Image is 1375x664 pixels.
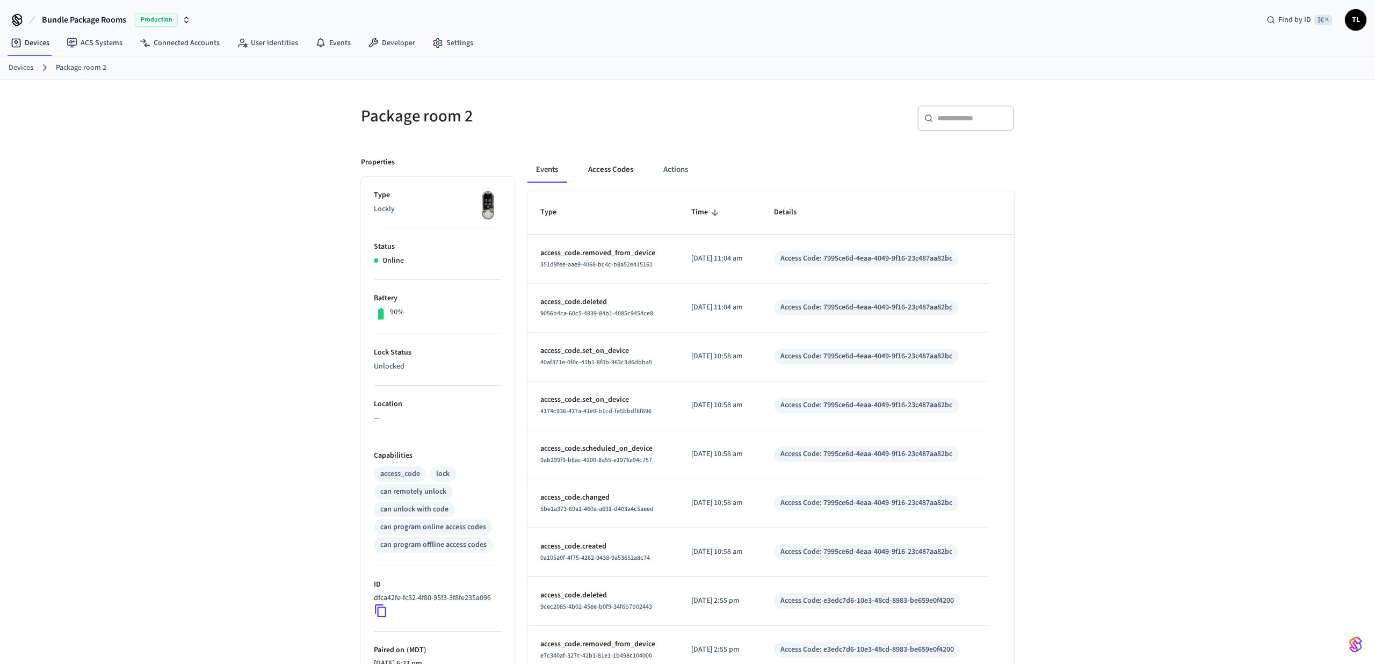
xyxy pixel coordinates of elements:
p: access_code.deleted [540,590,665,601]
span: TL [1346,10,1365,30]
span: Bundle Package Rooms [42,13,126,26]
span: 5be1a373-69a1-460a-a691-d403a4c5aeed [540,504,654,514]
p: ID [374,579,502,590]
p: — [374,413,502,424]
button: Events [527,157,567,183]
p: [DATE] 2:55 pm [691,595,748,607]
div: lock [436,468,450,480]
button: TL [1345,9,1366,31]
p: [DATE] 11:04 am [691,302,748,313]
p: Battery [374,293,502,304]
p: access_code.deleted [540,297,665,308]
p: [DATE] 10:58 am [691,400,748,411]
span: Type [540,204,570,221]
div: Find by ID⌘ K [1258,10,1341,30]
p: [DATE] 11:04 am [691,253,748,264]
a: Devices [2,33,58,53]
span: 9056b4ca-60c5-4839-84b1-4085c9454ce8 [540,309,653,318]
p: access_code.created [540,541,665,552]
div: Access Code: 7995ce6d-4eaa-4049-9f16-23c487aa82bc [780,449,952,460]
p: Type [374,190,502,201]
h5: Package room 2 [361,105,681,127]
div: can remotely unlock [380,486,446,497]
p: [DATE] 10:58 am [691,351,748,362]
p: access_code.removed_from_device [540,639,665,650]
p: [DATE] 10:58 am [691,497,748,509]
span: Production [135,13,178,27]
button: Actions [655,157,697,183]
a: Developer [359,33,424,53]
a: Settings [424,33,482,53]
div: Access Code: 7995ce6d-4eaa-4049-9f16-23c487aa82bc [780,400,952,411]
p: Online [382,255,404,266]
span: Time [691,204,722,221]
p: Capabilities [374,450,502,461]
div: Access Code: 7995ce6d-4eaa-4049-9f16-23c487aa82bc [780,351,952,362]
span: 9ab299f9-b8ac-4200-8a55-e1976a94c757 [540,456,652,465]
span: Details [774,204,810,221]
div: Access Code: 7995ce6d-4eaa-4049-9f16-23c487aa82bc [780,546,952,558]
p: [DATE] 10:58 am [691,449,748,460]
span: ⌘ K [1314,15,1332,25]
div: Access Code: e3edc7d6-10e3-48cd-8983-be659e0f4200 [780,644,954,655]
a: Events [307,33,359,53]
span: Find by ID [1278,15,1311,25]
button: Access Codes [580,157,642,183]
a: Connected Accounts [131,33,228,53]
a: ACS Systems [58,33,131,53]
p: access_code.scheduled_on_device [540,443,665,454]
p: Properties [361,157,395,168]
div: Access Code: 7995ce6d-4eaa-4049-9f16-23c487aa82bc [780,253,952,264]
p: Status [374,241,502,252]
p: 90% [390,307,404,318]
span: e7c340af-327c-42b1-81e1-1b498c104000 [540,651,652,660]
span: ( MDT ) [404,645,426,655]
span: 9cec2085-4b02-45ee-b0f9-34f6b7b02443 [540,602,652,611]
p: access_code.changed [540,492,665,503]
p: [DATE] 10:58 am [691,546,748,558]
p: access_code.set_on_device [540,345,665,357]
img: Lockly Vision Lock, Front [475,190,502,222]
img: SeamLogoGradient.69752ec5.svg [1349,636,1362,653]
div: can unlock with code [380,504,448,515]
p: access_code.removed_from_device [540,248,665,259]
a: User Identities [228,33,307,53]
p: Unlocked [374,361,502,372]
p: Location [374,399,502,410]
a: Devices [9,62,33,74]
p: Lock Status [374,347,502,358]
div: Access Code: 7995ce6d-4eaa-4049-9f16-23c487aa82bc [780,302,952,313]
div: ant example [527,157,1014,183]
span: 0a105a0f-4f75-4262-9438-9a53652a8c74 [540,553,650,562]
div: can program online access codes [380,522,486,533]
p: Lockly [374,204,502,215]
div: access_code [380,468,420,480]
p: dfca42fe-fc32-4f80-95f3-3f8fe235a096 [374,593,491,604]
p: access_code.set_on_device [540,394,665,406]
span: 4174c936-427a-41e9-b1cd-fa5bbdf8f696 [540,407,652,416]
p: Paired on [374,645,502,656]
a: Package room 2 [56,62,106,74]
span: 40af371e-0f0c-41b1-8f0b-963c3d6dbba5 [540,358,652,367]
div: Access Code: 7995ce6d-4eaa-4049-9f16-23c487aa82bc [780,497,952,509]
div: Access Code: e3edc7d6-10e3-48cd-8983-be659e0f4200 [780,595,954,607]
p: [DATE] 2:55 pm [691,644,748,655]
span: 351d9fee-aae9-4068-bc4c-b8a52e415161 [540,260,653,269]
div: can program offline access codes [380,539,487,551]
